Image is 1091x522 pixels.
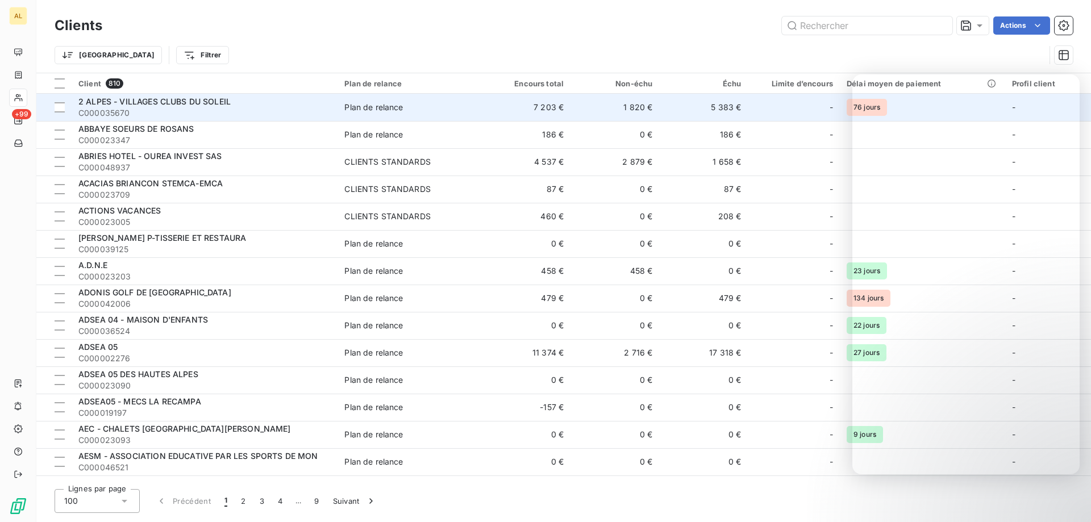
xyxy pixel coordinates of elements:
button: Suivant [326,489,384,513]
span: - [830,347,833,358]
td: 4 537 € [482,148,571,176]
span: C000042006 [78,298,331,310]
span: 100 [64,495,78,507]
td: 0 € [571,230,659,257]
span: - [830,402,833,413]
span: C000048937 [78,162,331,173]
td: 0 € [659,312,748,339]
span: 76 jours [847,99,887,116]
td: 0 € [571,121,659,148]
span: C000023347 [78,135,331,146]
span: 22 jours [847,317,886,334]
button: 9 [307,489,326,513]
span: - [830,211,833,222]
button: Actions [993,16,1050,35]
td: 17 318 € [659,339,748,366]
button: 2 [234,489,252,513]
span: ACACIAS BRIANCON STEMCA-EMCA [78,178,223,188]
td: 0 € [659,394,748,421]
span: 27 jours [847,344,886,361]
span: A GRANDE CABANE [78,478,156,488]
td: 11 374 € [482,339,571,366]
td: 7 203 € [482,94,571,121]
div: CLIENTS STANDARDS [344,183,431,195]
span: C000023093 [78,435,331,446]
span: 23 jours [847,262,887,279]
td: 0 € [571,366,659,394]
div: Non-échu [577,79,652,88]
td: 0 € [571,285,659,312]
span: C000023203 [78,271,331,282]
iframe: Intercom live chat [852,74,1080,474]
span: C000036524 [78,325,331,337]
td: -157 € [482,394,571,421]
span: 810 [106,78,123,89]
td: 460 € [482,203,571,230]
span: C000023005 [78,216,331,228]
td: 0 € [571,394,659,421]
span: ADSEA 05 DES HAUTES ALPES [78,369,198,379]
td: 0 € [571,448,659,475]
td: 2 879 € [571,148,659,176]
td: 87 € [659,176,748,203]
td: 2 716 € [571,339,659,366]
div: Plan de relance [344,402,403,413]
td: 0 € [571,421,659,448]
td: 208 € [659,203,748,230]
td: 0 € [482,312,571,339]
span: 1 [224,495,227,507]
button: 1 [218,489,234,513]
input: Rechercher [782,16,952,35]
span: … [289,492,307,510]
span: ADSEA 05 [78,342,118,352]
span: ADSEA 04 - MAISON D'ENFANTS [78,315,208,324]
span: 134 jours [847,290,890,307]
button: [GEOGRAPHIC_DATA] [55,46,162,64]
td: 186 € [482,121,571,148]
td: 1 820 € [571,94,659,121]
div: Limite d’encours [755,79,833,88]
span: C000023709 [78,189,331,201]
td: 0 € [482,230,571,257]
div: Plan de relance [344,238,403,249]
span: AEC - CHALETS [GEOGRAPHIC_DATA][PERSON_NAME] [78,424,291,433]
span: - [830,429,833,440]
span: ACTIONS VACANCES [78,206,161,215]
td: 5 383 € [659,94,748,121]
div: Plan de relance [344,129,403,140]
td: 0 € [482,421,571,448]
span: - [830,374,833,386]
div: Encours total [489,79,564,88]
button: 3 [253,489,271,513]
h3: Clients [55,15,102,36]
span: - [830,183,833,195]
span: - [830,238,833,249]
td: 0 € [659,475,748,503]
td: 73 € [571,475,659,503]
td: 186 € [659,121,748,148]
span: C000023090 [78,380,331,391]
td: 0 € [571,203,659,230]
td: 479 € [482,285,571,312]
span: AESM - ASSOCIATION EDUCATIVE PAR LES SPORTS DE MON [78,451,318,461]
td: 458 € [482,257,571,285]
span: C000046521 [78,462,331,473]
div: Plan de relance [344,429,403,440]
div: Plan de relance [344,265,403,277]
div: Plan de relance [344,79,475,88]
div: Plan de relance [344,347,403,358]
span: +99 [12,109,31,119]
td: 0 € [482,448,571,475]
td: 0 € [482,366,571,394]
span: ABBAYE SOEURS DE ROSANS [78,124,194,133]
td: 0 € [659,421,748,448]
td: 458 € [571,257,659,285]
div: Plan de relance [344,102,403,113]
td: 479 € [659,285,748,312]
td: 0 € [571,176,659,203]
button: Filtrer [176,46,228,64]
div: Délai moyen de paiement [847,79,998,88]
span: - [830,320,833,331]
div: AL [9,7,27,25]
div: CLIENTS STANDARDS [344,211,431,222]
